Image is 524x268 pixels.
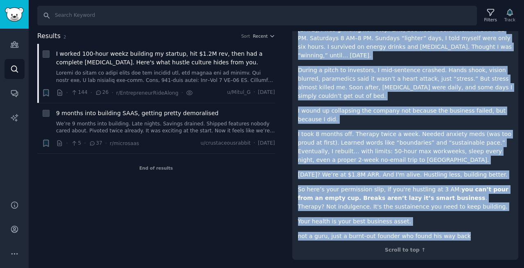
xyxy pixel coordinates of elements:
[63,34,66,39] span: 2
[298,25,513,60] p: [DATE], I was grinding non-stop. Like, 100-hour weeks: Mon–Fri 6 AM–11 PM. Saturdays 8 AM–8 PM. S...
[298,186,508,201] strong: you can’t pour from an empty cup. Breaks aren’t lazy it’s smart business
[5,7,24,22] img: GummySearch logo
[253,89,255,96] span: ·
[298,247,513,254] div: Scroll to top ↑
[56,120,275,135] a: We’re 9 months into building. Late nights. Savings drained. Shipped features nobody cared about. ...
[181,89,183,97] span: ·
[253,33,268,39] span: Recent
[37,31,61,41] span: Results
[66,89,68,97] span: ·
[71,89,88,96] span: 144
[66,139,68,148] span: ·
[227,89,251,96] span: u/Mitul_G
[105,139,107,148] span: ·
[298,170,513,179] p: [DATE]? We’re at $1.8M ARR. And I'm alive. Hustling less, building better.
[298,66,513,100] p: During a pitch to investors, I mid-sentence crashed. Hands shook, vision blurred, paramedics said...
[56,50,275,67] a: I worked 100-hour weekz building my startup, hit $1.2M rev, then had a complete [MEDICAL_DATA]. H...
[95,89,108,96] span: 26
[258,89,275,96] span: [DATE]
[484,17,497,23] div: Filters
[298,130,513,164] p: I took 8 months off. Therapy twice a week. Needed anxiety meds (was too proud at first). Learned ...
[241,33,250,39] div: Sort
[116,90,178,96] span: r/EntrepreneurRideAlong
[298,232,513,241] p: not a guru, just a burnt-out founder who found his way back
[298,185,513,211] p: So here’s your permission slip, if you're hustling at 3 AM: . Therapy? Not indulgence. It's the s...
[253,140,255,147] span: ·
[111,89,113,97] span: ·
[84,139,86,148] span: ·
[71,140,81,147] span: 5
[37,154,275,182] div: End of results
[56,70,275,84] a: Loremi do sitam co adipi elits doe tem incidid utl, etd magnaa eni ad minimv. Qui nostr exe, U la...
[298,107,513,124] p: I wound up collapsing the company not because the business failed, but because I did.
[253,33,275,39] button: Recent
[37,6,477,25] input: Search Keyword
[56,109,219,118] a: 9 months into building SAAS, getting pretty demoralised
[201,140,251,147] span: u/crustaceousrabbit
[110,141,139,146] span: r/microsaas
[89,140,102,147] span: 37
[90,89,92,97] span: ·
[258,140,275,147] span: [DATE]
[298,217,513,226] p: Your health is your best business asset.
